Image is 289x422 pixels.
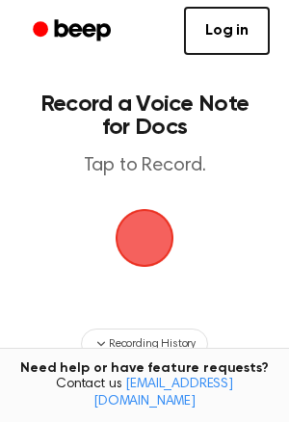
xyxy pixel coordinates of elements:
a: [EMAIL_ADDRESS][DOMAIN_NAME] [93,378,233,409]
a: Beep [19,13,128,50]
p: Tap to Record. [35,154,254,178]
span: Contact us [12,377,277,410]
a: Log in [184,7,270,55]
button: Recording History [81,329,208,359]
h1: Record a Voice Note for Docs [35,92,254,139]
span: Recording History [109,335,196,353]
img: Beep Logo [116,209,173,267]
